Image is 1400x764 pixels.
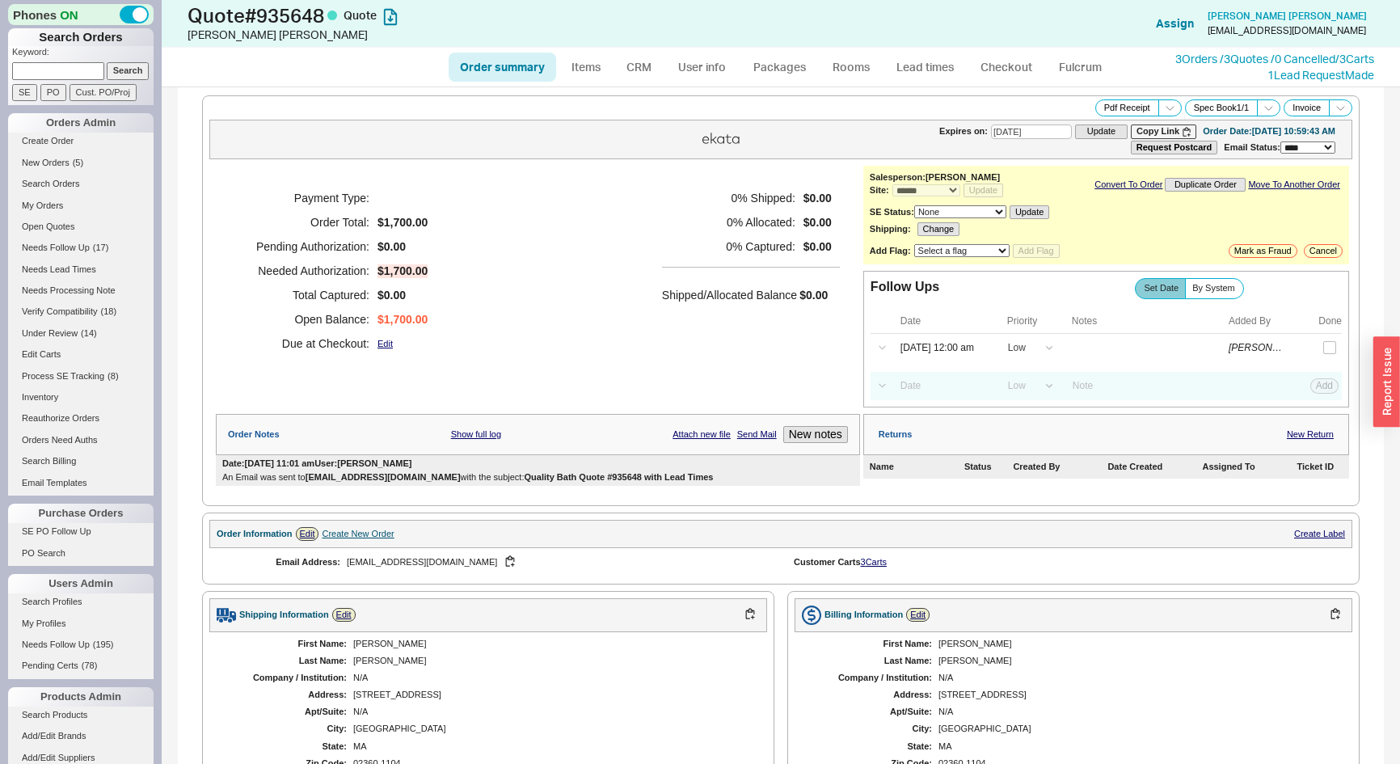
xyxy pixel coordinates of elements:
input: PO [40,84,66,101]
b: SE Status: [870,207,914,217]
button: Mark as Fraud [1229,244,1297,258]
a: 3Carts [861,557,887,567]
div: Purchase Orders [8,504,154,523]
span: $0.00 [799,289,828,302]
div: Company / Institution: [811,673,932,683]
button: Spec Book1/1 [1185,99,1259,116]
a: Order summary [449,53,556,82]
a: 3Orders /3Quotes /0 Cancelled [1175,52,1335,65]
h5: Pending Authorization: [236,234,369,259]
a: Search Products [8,707,154,724]
div: [PERSON_NAME] [938,639,1336,649]
a: Items [559,53,612,82]
h5: 0 % Captured: [662,234,795,259]
span: [PERSON_NAME] [PERSON_NAME] [1208,10,1367,22]
div: Order Date: [DATE] 10:59:43 AM [1203,126,1335,137]
div: [PERSON_NAME] [PERSON_NAME] [188,27,704,43]
div: Priority [1007,315,1061,327]
button: Assign [1156,15,1194,32]
span: Expires on: [939,126,988,137]
span: ( 8 ) [108,371,118,381]
input: Cust. PO/Proj [70,84,137,101]
div: Done [1318,315,1342,327]
a: My Orders [8,197,154,214]
a: Orders Need Auths [8,432,154,449]
div: State: [226,741,347,752]
a: Search Profiles [8,593,154,610]
div: Orders Admin [8,113,154,133]
div: Last Name: [226,656,347,666]
a: 1Lead RequestMade [1267,68,1374,82]
b: Quality Bath Quote #935648 with Lead Times [524,472,713,482]
a: Reauthorize Orders [8,410,154,427]
a: Edit [332,608,356,622]
input: Date [892,375,995,397]
div: First Name: [811,639,932,649]
h5: Needed Authorization: [236,259,369,283]
span: Needs Follow Up [22,243,90,252]
h5: Due at Checkout: [236,331,369,356]
span: ( 14 ) [81,328,97,338]
div: [STREET_ADDRESS] [353,690,751,700]
a: [PERSON_NAME] [PERSON_NAME] [1208,11,1367,22]
div: Shipping Information [239,610,329,620]
div: N/A [938,673,1336,683]
button: Add [1310,378,1339,393]
a: Edit [906,608,930,622]
button: Request Postcard [1131,141,1218,154]
h5: Payment Type: [236,186,369,210]
a: New Orders(5) [8,154,154,171]
span: Verify Compatibility [22,306,98,316]
a: Send Mail [737,429,777,440]
a: Search Billing [8,453,154,470]
div: N/A [353,707,751,717]
span: Invoice [1292,103,1321,113]
span: $0.00 [377,240,406,254]
h5: Open Balance: [236,307,369,331]
div: An Email was sent to with the subject: [222,472,854,483]
div: [STREET_ADDRESS] [938,690,1336,700]
span: Cancel [1309,246,1337,256]
span: ( 5 ) [73,158,83,167]
span: Quote [344,8,377,22]
a: My Profiles [8,615,154,632]
a: Open Quotes [8,218,154,235]
div: Returns [879,429,913,440]
a: Create Label [1294,529,1345,538]
a: Add/Edit Brands [8,728,154,745]
a: Checkout [969,53,1044,82]
button: Add Flag [1013,244,1060,258]
div: Users Admin [8,574,154,593]
h1: Quote # 935648 [188,4,704,27]
span: ( 17 ) [93,243,109,252]
div: Address: [811,690,932,700]
span: Needs Follow Up [22,639,90,649]
span: Pending Certs [22,661,78,670]
span: Add [1316,380,1333,391]
a: Create Order [8,133,154,150]
span: Set Date [1144,283,1179,293]
div: Date: [DATE] 11:01 am User: [PERSON_NAME] [222,458,412,469]
div: MA [938,741,1336,752]
div: [EMAIL_ADDRESS][DOMAIN_NAME] [347,555,755,570]
div: Assigned To [1202,462,1293,472]
a: Email Templates [8,475,154,492]
button: Change [917,222,960,236]
button: Update [1010,205,1049,219]
div: [GEOGRAPHIC_DATA] [353,724,751,734]
span: $0.00 [377,289,428,302]
a: /3Carts [1335,52,1374,65]
a: Move To Another Order [1248,179,1340,190]
a: Verify Compatibility(18) [8,303,154,320]
div: Order Information [217,529,293,539]
button: Update [964,184,1003,197]
span: Mark as Fraud [1234,246,1292,256]
div: N/A [353,673,751,683]
a: Needs Processing Note [8,282,154,299]
button: Invoice [1284,99,1330,116]
a: Process SE Tracking(8) [8,368,154,385]
h5: Shipped/Allocated Balance [662,284,797,306]
div: Email Address: [235,557,340,568]
b: Add Flag: [870,246,911,255]
div: Last Name: [811,656,932,666]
